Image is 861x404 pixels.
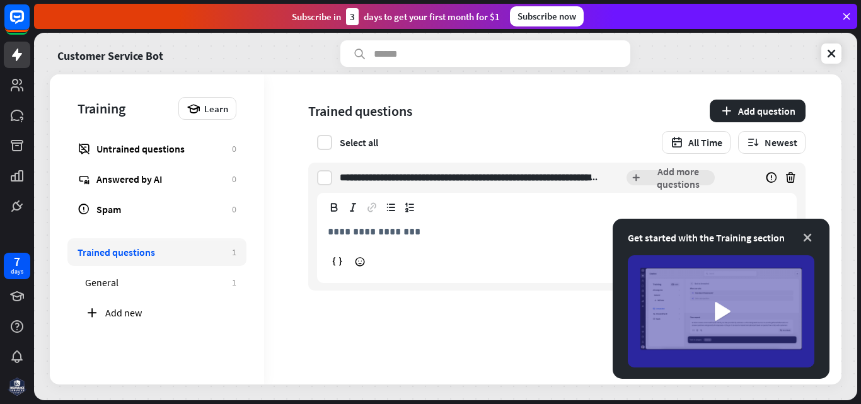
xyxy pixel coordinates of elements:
[292,8,500,25] div: Subscribe in days to get your first month for $1
[57,40,163,67] a: Customer Service Bot
[96,203,226,216] div: Spam
[308,102,412,120] div: Trained questions
[14,256,20,267] div: 7
[204,103,228,115] span: Learn
[11,267,23,276] div: days
[346,8,359,25] div: 3
[232,143,236,154] div: 0
[232,173,236,185] div: 0
[78,246,226,258] div: Trained questions
[328,201,340,214] svg: Toggle strong style
[78,100,172,117] div: Training
[627,170,715,185] button: Add more questions
[4,253,30,279] a: 7 days
[105,306,236,319] div: Add new
[510,6,584,26] div: Subscribe now
[67,165,246,193] a: Answered by AI 0
[384,201,397,214] svg: Wrap in bullet list
[232,277,236,288] div: 1
[662,131,731,154] button: All Time
[67,195,246,223] a: Spam 0
[85,276,226,289] div: General
[75,268,246,296] a: General 1
[347,201,359,214] svg: Toggle emphasis
[232,204,236,215] div: 0
[96,173,226,185] div: Answered by AI
[628,255,814,367] img: image
[67,135,246,163] a: Untrained questions 0
[232,246,236,258] div: 1
[628,230,814,245] div: Get started with the Training section
[340,136,378,149] div: Select all
[67,238,246,266] a: Trained questions 1
[738,131,806,154] button: Newest
[710,100,806,122] button: Add question
[96,142,226,155] div: Untrained questions
[403,201,416,214] svg: Wrap in ordered list
[366,201,378,214] svg: Add or remove link
[10,5,48,43] button: Open LiveChat chat widget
